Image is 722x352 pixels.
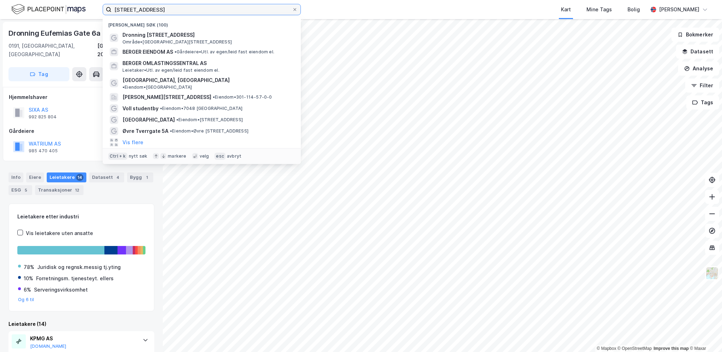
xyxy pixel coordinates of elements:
iframe: Chat Widget [687,318,722,352]
button: Tags [686,95,719,110]
span: [GEOGRAPHIC_DATA] [122,116,175,124]
span: • [160,106,162,111]
span: Øvre Tverrgate 5A [122,127,168,135]
div: [PERSON_NAME] søk (100) [103,17,301,29]
div: Leietakere (14) [8,320,154,328]
div: 992 825 804 [29,114,57,120]
div: 4 [114,174,121,181]
div: Serveringsvirksomhet [34,286,88,294]
span: [PERSON_NAME][STREET_ADDRESS] [122,93,211,101]
div: 1 [143,174,150,181]
div: 12 [74,187,81,194]
div: 6% [24,286,31,294]
div: 5 [22,187,29,194]
div: Bolig [628,5,640,14]
div: 14 [76,174,84,181]
div: Kart [561,5,571,14]
a: Improve this map [654,346,689,351]
span: • [213,94,215,100]
div: Leietakere [47,172,86,182]
div: velg [200,153,209,159]
div: 985 470 405 [29,148,58,154]
button: Vis flere [122,138,143,147]
img: Z [705,266,719,280]
div: markere [168,153,186,159]
span: Eiendom • [GEOGRAPHIC_DATA] [122,84,192,90]
div: Mine Tags [586,5,612,14]
button: [DOMAIN_NAME] [30,344,67,349]
span: Dronning [STREET_ADDRESS] [122,31,292,39]
div: 0191, [GEOGRAPHIC_DATA], [GEOGRAPHIC_DATA] [8,42,97,59]
div: Hjemmelshaver [9,93,154,101]
div: ESG [8,185,32,195]
div: Gårdeiere [9,127,154,135]
a: Mapbox [597,346,616,351]
span: Voll studentby [122,104,159,113]
button: Datasett [676,45,719,59]
span: • [174,49,177,54]
div: Transaksjoner [35,185,84,195]
a: OpenStreetMap [618,346,652,351]
span: Eiendom • [STREET_ADDRESS] [176,117,243,123]
div: Dronning Eufemias Gate 6a [8,28,102,39]
button: Filter [685,78,719,93]
div: 78% [24,263,34,271]
div: Info [8,172,23,182]
div: KPMG AS [30,334,136,343]
span: Område • [GEOGRAPHIC_DATA][STREET_ADDRESS] [122,39,232,45]
div: Leietakere etter industri [17,212,145,221]
div: Juridisk og regnsk.messig tj.yting [37,263,121,271]
span: Eiendom • 7048 [GEOGRAPHIC_DATA] [160,106,242,111]
span: Eiendom • Øvre [STREET_ADDRESS] [170,128,248,134]
span: BERGER EIENDOM AS [122,48,173,56]
div: Datasett [89,172,124,182]
button: Tag [8,67,69,81]
div: Bygg [127,172,153,182]
button: Og 6 til [18,297,34,303]
span: Eiendom • 301-114-57-0-0 [213,94,272,100]
span: [GEOGRAPHIC_DATA], [GEOGRAPHIC_DATA] [122,76,230,84]
button: Bokmerker [671,28,719,42]
img: logo.f888ab2527a4732fd821a326f86c7f29.svg [11,3,86,16]
span: • [122,84,125,90]
div: Vis leietakere uten ansatte [26,229,93,237]
div: 10% [24,274,33,283]
span: Leietaker • Utl. av egen/leid fast eiendom el. [122,68,219,73]
div: nytt søk [129,153,148,159]
div: avbryt [227,153,241,159]
div: Eiere [26,172,44,182]
div: esc [214,153,225,160]
span: • [170,128,172,134]
span: • [176,117,178,122]
div: Forretningsm. tjenesteyt. ellers [36,274,114,283]
span: Gårdeiere • Utl. av egen/leid fast eiendom el. [174,49,274,55]
div: Ctrl + k [108,153,127,160]
span: BERGER OMLASTINGSSENTRAL AS [122,59,292,68]
input: Søk på adresse, matrikkel, gårdeiere, leietakere eller personer [111,4,292,15]
button: Analyse [678,61,719,76]
div: [GEOGRAPHIC_DATA], 207/429 [97,42,154,59]
div: [PERSON_NAME] [659,5,699,14]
